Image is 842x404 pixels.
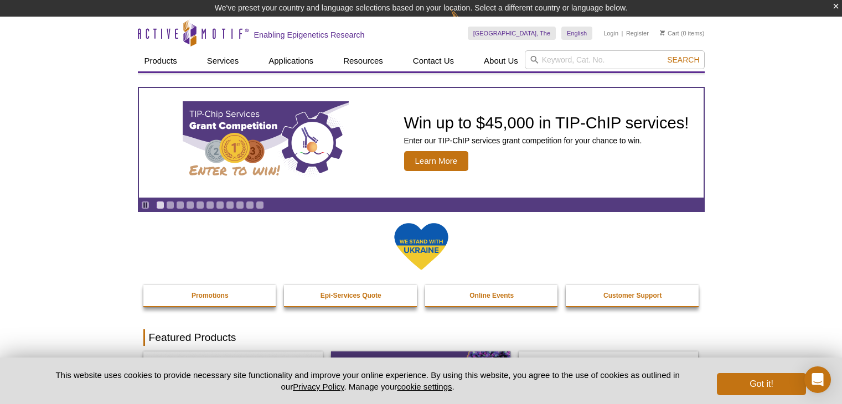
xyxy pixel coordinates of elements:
a: TIP-ChIP Services Grant Competition Win up to $45,000 in TIP-ChIP services! Enter our TIP-ChIP se... [139,88,704,198]
span: Search [667,55,699,64]
a: Products [138,50,184,71]
a: [GEOGRAPHIC_DATA], The [468,27,556,40]
a: Applications [262,50,320,71]
span: Learn More [404,151,469,171]
button: Search [664,55,702,65]
a: Resources [337,50,390,71]
a: Promotions [143,285,277,306]
a: Go to slide 2 [166,201,174,209]
a: Epi-Services Quote [284,285,418,306]
a: About Us [477,50,525,71]
a: Online Events [425,285,559,306]
h2: Win up to $45,000 in TIP-ChIP services! [404,115,689,131]
li: | [622,27,623,40]
p: Enter our TIP-ChIP services grant competition for your chance to win. [404,136,689,146]
a: Go to slide 4 [186,201,194,209]
a: Toggle autoplay [141,201,149,209]
a: Go to slide 11 [256,201,264,209]
a: Login [603,29,618,37]
img: We Stand With Ukraine [394,222,449,271]
strong: Online Events [469,292,514,299]
article: TIP-ChIP Services Grant Competition [139,88,704,198]
a: Services [200,50,246,71]
li: (0 items) [660,27,705,40]
a: Go to slide 7 [216,201,224,209]
a: Go to slide 5 [196,201,204,209]
button: Got it! [717,373,805,395]
a: Cart [660,29,679,37]
a: Contact Us [406,50,461,71]
a: Privacy Policy [293,382,344,391]
img: TIP-ChIP Services Grant Competition [183,101,349,184]
p: This website uses cookies to provide necessary site functionality and improve your online experie... [37,369,699,392]
button: cookie settings [397,382,452,391]
a: Go to slide 8 [226,201,234,209]
div: Open Intercom Messenger [804,366,831,393]
strong: Customer Support [603,292,662,299]
a: Go to slide 3 [176,201,184,209]
a: Go to slide 6 [206,201,214,209]
h2: Enabling Epigenetics Research [254,30,365,40]
img: Change Here [451,8,480,34]
strong: Epi-Services Quote [321,292,381,299]
input: Keyword, Cat. No. [525,50,705,69]
a: Go to slide 9 [236,201,244,209]
a: Go to slide 1 [156,201,164,209]
h2: Featured Products [143,329,699,346]
a: Customer Support [566,285,700,306]
strong: Promotions [192,292,229,299]
a: Go to slide 10 [246,201,254,209]
a: English [561,27,592,40]
a: Register [626,29,649,37]
img: Your Cart [660,30,665,35]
